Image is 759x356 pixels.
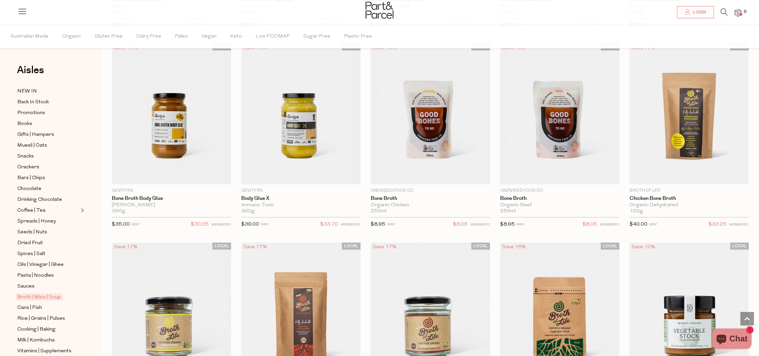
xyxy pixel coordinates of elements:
p: Broth of Life [630,188,749,194]
p: Gevity RX [112,188,231,194]
a: Spices | Salt [17,250,79,258]
a: Snacks [17,152,79,161]
a: Milk | Kombucha [17,336,79,344]
span: Low FODMAP [255,25,290,48]
a: Sauces [17,282,79,291]
small: MEMBERS [341,223,361,227]
inbox-online-store-chat: Shopify online store chat [710,329,754,351]
span: Crackers [17,163,39,171]
span: Gluten Free [95,25,123,48]
a: Bone Broth [371,195,490,202]
span: Milk | Kombucha [17,336,55,344]
a: Bars | Chips [17,174,79,182]
span: Oils | Vinegar | Ghee [17,261,64,269]
span: LOCAL [471,243,490,250]
a: Rice | Grains | Pulses [17,314,79,323]
small: RRP [516,223,524,227]
span: LOCAL [342,243,361,250]
div: Save 17% [371,243,398,252]
a: Bone Broth Body Glue [112,195,231,202]
span: Organic [62,25,81,48]
span: Cooking | Baking [17,326,56,334]
div: [PERSON_NAME] [112,202,231,208]
span: $33.70 [320,220,338,229]
span: Login [691,9,706,15]
a: Drinking Chocolate [17,195,79,204]
small: MEMBERS [470,223,490,227]
a: Bone Broth [500,195,619,202]
a: Vitamins | Supplements [17,347,79,355]
span: Sugar Free [303,25,330,48]
span: $35.00 [112,222,130,227]
span: Spices | Salt [17,250,45,258]
span: Muesli | Oats [17,142,47,150]
a: Books [17,120,79,128]
span: Spreads | Honey [17,217,56,226]
small: RRP [387,223,395,227]
a: Seeds | Nuts [17,228,79,236]
a: Coffee | Tea [17,206,79,215]
span: Sauces [17,282,35,291]
img: Part&Parcel [366,2,393,19]
span: Snacks [17,152,34,161]
small: MEMBERS [600,223,619,227]
div: Save 17% [241,243,269,252]
p: Undivided Food Co. [500,188,619,194]
div: Organic Beef [500,202,619,208]
img: Bone Broth [371,43,490,184]
span: Broth | Miso | Soup [16,293,63,300]
span: LOCAL [212,243,231,250]
span: $33.25 [709,220,726,229]
div: Save 17% [112,243,140,252]
a: Cans | Fish [17,303,79,312]
img: Bone Broth Body Glue [112,43,231,184]
span: Plastic Free [344,25,372,48]
span: Back In Stock [17,98,49,106]
span: $8.95 [371,222,385,227]
span: 390g [112,208,125,214]
span: Books [17,120,32,128]
a: 0 [735,9,741,16]
div: Organic Chicken [371,202,490,208]
span: Vegan [202,25,217,48]
span: Coffee | Tea [17,207,45,215]
small: MEMBERS [729,223,749,227]
a: Cooking | Baking [17,325,79,334]
span: $8.05 [453,220,468,229]
span: $40.00 [630,222,648,227]
span: Pasta | Noodles [17,272,54,280]
a: Broth | Miso | Soup [17,293,79,301]
span: $39.00 [241,222,259,227]
div: Immuno Tonic [241,202,361,208]
small: MEMBERS [211,223,231,227]
a: Chicken Bone Broth [630,195,749,202]
a: Chocolate [17,185,79,193]
a: Promotions [17,109,79,117]
img: Bone Broth [500,43,619,184]
a: Back In Stock [17,98,79,106]
p: Gevity RX [241,188,361,194]
span: Gifts | Hampers [17,131,54,139]
img: Chicken Bone Broth [630,43,749,184]
div: Organic Dehydrated [630,202,749,208]
span: Cans | Fish [17,304,42,312]
a: Aisles [17,65,44,82]
span: 100g [630,208,643,214]
span: 390g [241,208,255,214]
a: Gifts | Hampers [17,130,79,139]
span: Aisles [17,63,44,78]
span: Seeds | Nuts [17,228,47,236]
a: Body Glue X [241,195,361,202]
small: RRP [261,223,269,227]
span: Dried Fruit [17,239,43,247]
button: Expand/Collapse Coffee | Tea [79,206,84,214]
a: NEW IN [17,87,79,96]
a: Muesli | Oats [17,141,79,150]
span: Chocolate [17,185,41,193]
span: 0 [742,9,748,15]
span: Australian Made [11,25,48,48]
small: RRP [649,223,657,227]
span: $8.05 [582,220,597,229]
div: Save 16% [500,243,528,252]
div: Save 10% [630,243,657,252]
